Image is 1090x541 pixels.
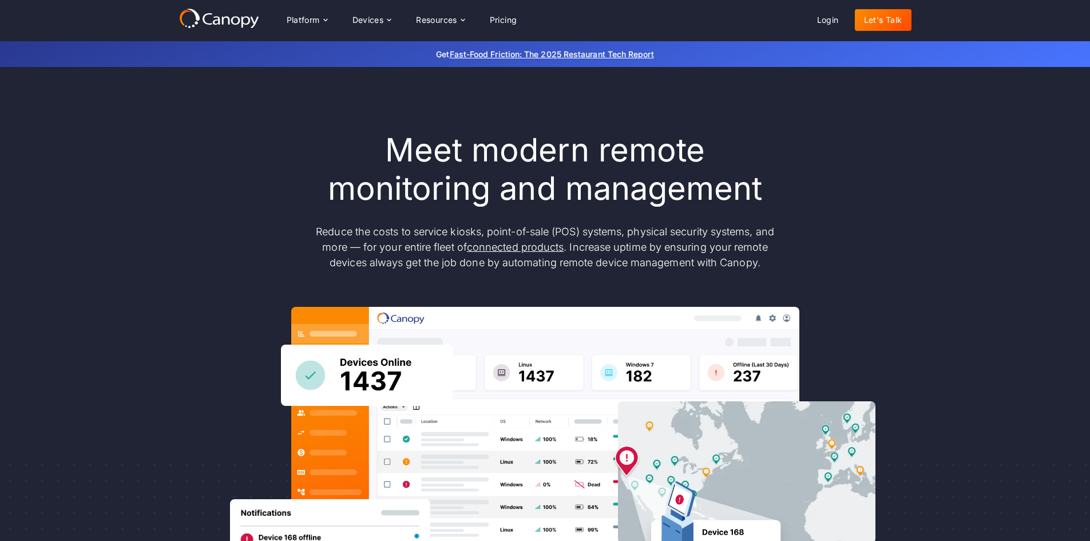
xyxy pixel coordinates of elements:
div: Resources [407,9,473,31]
img: Canopy sees how many devices are online [281,345,453,406]
a: connected products [467,241,564,253]
div: Devices [343,9,401,31]
p: Get [265,48,826,60]
div: Devices [352,16,384,24]
a: Pricing [481,9,526,31]
div: Platform [287,16,320,24]
a: Fast-Food Friction: The 2025 Restaurant Tech Report [450,49,654,59]
h1: Meet modern remote monitoring and management [305,131,786,208]
div: Platform [278,9,336,31]
div: Resources [416,16,457,24]
p: Reduce the costs to service kiosks, point-of-sale (POS) systems, physical security systems, and m... [305,224,786,270]
a: Login [808,9,848,31]
a: Let's Talk [855,9,911,31]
